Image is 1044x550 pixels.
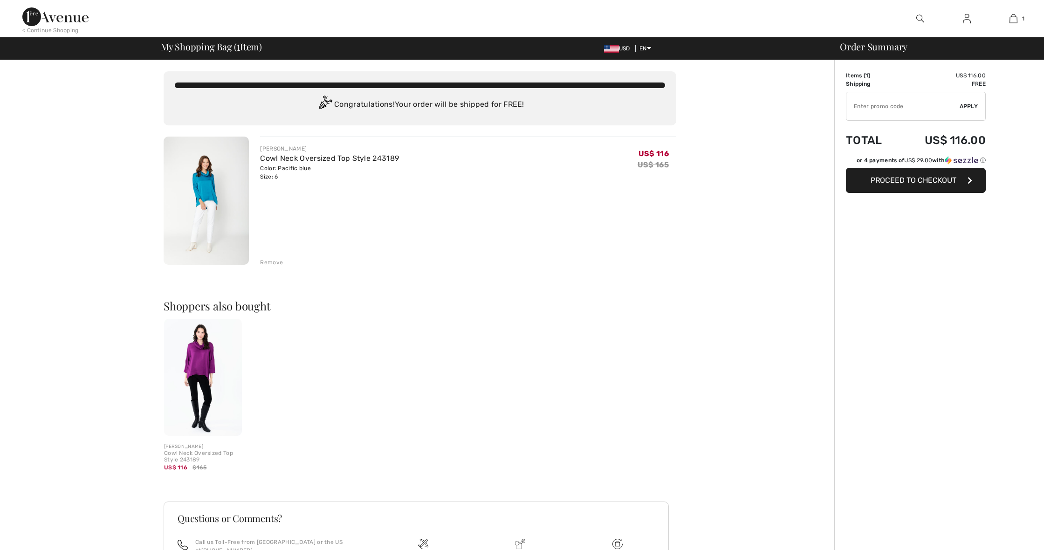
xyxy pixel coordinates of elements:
span: Apply [960,102,978,110]
img: Delivery is a breeze since we pay the duties! [515,539,525,549]
img: Congratulation2.svg [316,96,334,114]
img: Cowl Neck Oversized Top Style 243189 [164,137,249,265]
td: US$ 116.00 [898,124,986,156]
div: Color: Pacific blue Size: 6 [260,164,399,181]
td: Total [846,124,898,156]
img: 1ère Avenue [22,7,89,26]
h3: Questions or Comments? [178,514,655,523]
img: My Bag [1010,13,1017,24]
div: < Continue Shopping [22,26,79,34]
a: Cowl Neck Oversized Top Style 243189 [260,154,399,163]
div: [PERSON_NAME] [164,443,242,450]
img: search the website [916,13,924,24]
input: Promo code [846,92,960,120]
td: US$ 116.00 [898,71,986,80]
span: 1 [865,72,868,79]
span: US$ 116 [164,464,187,471]
span: Proceed to Checkout [871,176,956,185]
td: Shipping [846,80,898,88]
img: US Dollar [604,45,619,53]
td: Free [898,80,986,88]
span: My Shopping Bag ( Item) [161,42,262,51]
s: US$ 165 [638,160,669,169]
a: Sign In [955,13,978,25]
div: Congratulations! Your order will be shipped for FREE! [175,96,665,114]
button: Proceed to Checkout [846,168,986,193]
img: My Info [963,13,971,24]
img: Sezzle [945,156,978,165]
img: Free shipping on orders over $99 [418,539,428,549]
td: Items ( ) [846,71,898,80]
span: 1 [1022,14,1024,23]
div: or 4 payments of with [857,156,986,165]
div: Order Summary [829,42,1038,51]
img: call [178,540,188,550]
span: 1 [237,40,240,52]
span: EN [639,45,651,52]
a: 1 [990,13,1036,24]
div: Remove [260,258,283,267]
span: US$ 29.00 [904,157,932,164]
span: $165 [192,463,206,472]
img: Cowl Neck Oversized Top Style 243189 [164,319,242,436]
span: USD [604,45,634,52]
span: US$ 116 [639,149,669,158]
img: Free shipping on orders over $99 [612,539,623,549]
h2: Shoppers also bought [164,300,676,311]
div: or 4 payments ofUS$ 29.00withSezzle Click to learn more about Sezzle [846,156,986,168]
div: Cowl Neck Oversized Top Style 243189 [164,450,242,463]
div: [PERSON_NAME] [260,144,399,153]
